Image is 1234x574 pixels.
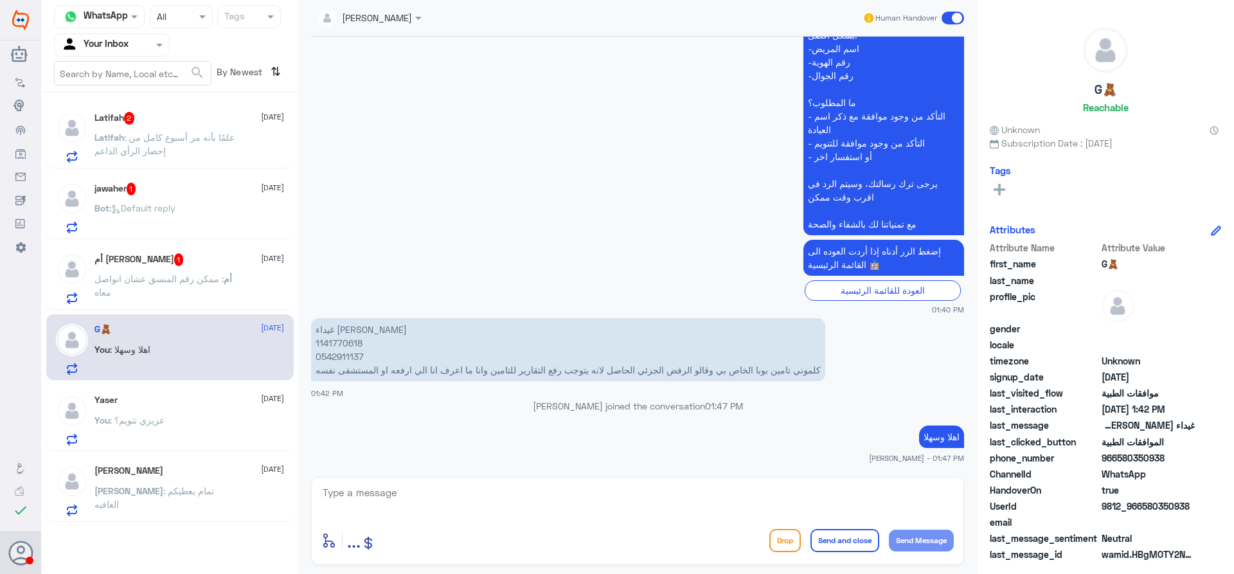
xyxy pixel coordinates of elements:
span: profile_pic [990,290,1099,319]
p: [PERSON_NAME] joined the conversation [311,399,964,413]
span: email [990,516,1099,529]
div: Tags [222,9,245,26]
img: defaultAdmin.png [1084,28,1127,72]
span: Attribute Name [990,241,1099,255]
h5: Latifah [94,112,135,125]
span: Unknown [1102,354,1195,368]
h6: Reachable [1083,102,1129,113]
span: [PERSON_NAME] - 01:47 PM [869,453,964,463]
span: search [190,65,205,80]
span: last_message_id [990,548,1099,561]
img: whatsapp.png [61,7,80,26]
span: غيداء عبدالله الحصيني 1141770618 0542911137 كلموني تامين بوبا الخاص بي وقالو الرفض الجزئي الحاصل ... [1102,418,1195,432]
span: موافقات الطبية [1102,386,1195,400]
span: 01:47 PM [705,400,743,411]
span: [DATE] [261,322,284,334]
span: last_clicked_button [990,435,1099,449]
span: locale [990,338,1099,352]
p: 12/8/2025, 1:47 PM [919,426,964,448]
span: [DATE] [261,111,284,123]
h5: Yaser [94,395,118,406]
i: check [13,503,28,518]
span: last_message [990,418,1099,432]
span: 966580350938 [1102,451,1195,465]
span: : ممكن رقم المنسق عشان انواصل معاه [94,273,224,298]
span: gender [990,322,1099,336]
span: 1 [174,253,184,266]
span: null [1102,338,1195,352]
span: Attribute Value [1102,241,1195,255]
span: UserId [990,499,1099,513]
img: defaultAdmin.png [56,112,88,144]
span: null [1102,516,1195,529]
p: 12/8/2025, 1:42 PM [311,318,825,381]
span: Latifah [94,132,124,143]
span: 2 [124,112,135,125]
span: أم [224,273,232,284]
span: 0 [1102,532,1195,545]
span: Subscription Date : [DATE] [990,136,1221,150]
h5: Abdullah [94,465,163,476]
span: signup_date [990,370,1099,384]
i: ⇅ [271,61,281,82]
span: By Newest [211,61,265,87]
span: : عزيزي تنويم؟ [110,415,165,426]
span: [DATE] [261,463,284,475]
span: wamid.HBgMOTY2NTgwMzUwOTM4FQIAEhgUM0FDRDNCMDBDRTU4NEU4RkNDNUYA [1102,548,1195,561]
span: ChannelId [990,467,1099,481]
span: 9812_966580350938 [1102,499,1195,513]
span: [DATE] [261,393,284,404]
button: Send and close [810,529,879,552]
input: Search by Name, Local etc… [55,62,211,85]
img: yourInbox.svg [61,35,80,55]
span: [DATE] [261,182,284,193]
span: 2025-08-12T10:40:08.459Z [1102,370,1195,384]
img: defaultAdmin.png [56,395,88,427]
span: You [94,415,110,426]
img: Widebot Logo [12,10,29,30]
span: : علمًا بأنه مر أسبوع كامل من إحضار الرأي الداعم [94,132,235,156]
span: 2 [1102,467,1195,481]
span: HandoverOn [990,483,1099,497]
button: search [190,62,205,84]
h6: Attributes [990,224,1035,235]
span: last_name [990,274,1099,287]
img: defaultAdmin.png [1102,290,1134,322]
span: Bot [94,202,109,213]
img: defaultAdmin.png [56,183,88,215]
span: true [1102,483,1195,497]
span: Unknown [990,123,1040,136]
span: [PERSON_NAME] [94,485,163,496]
h5: G🧸 [1095,82,1117,97]
span: الموافقات الطبية [1102,435,1195,449]
span: 1 [127,183,136,195]
img: defaultAdmin.png [56,465,88,498]
span: You [94,344,110,355]
button: Send Message [889,530,954,552]
h6: Tags [990,165,1011,176]
h5: G🧸 [94,324,111,335]
span: ... [347,528,361,552]
span: 2025-08-12T10:42:01.394Z [1102,402,1195,416]
span: : Default reply [109,202,175,213]
span: [DATE] [261,253,284,264]
img: defaultAdmin.png [56,253,88,285]
div: العودة للقائمة الرئيسية [805,280,961,300]
span: last_interaction [990,402,1099,416]
span: G🧸 [1102,257,1195,271]
h5: أم سليمان [94,253,184,266]
span: null [1102,322,1195,336]
span: last_message_sentiment [990,532,1099,545]
button: Drop [769,529,801,552]
span: timezone [990,354,1099,368]
span: 01:40 PM [932,304,964,315]
span: : اهلا وسهلا [110,344,150,355]
button: ... [347,526,361,555]
p: 12/8/2025, 1:40 PM [803,240,964,276]
span: phone_number [990,451,1099,465]
span: last_visited_flow [990,386,1099,400]
button: Avatar [8,541,33,565]
span: 01:42 PM [311,389,343,397]
img: defaultAdmin.png [56,324,88,356]
span: Human Handover [875,12,937,24]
